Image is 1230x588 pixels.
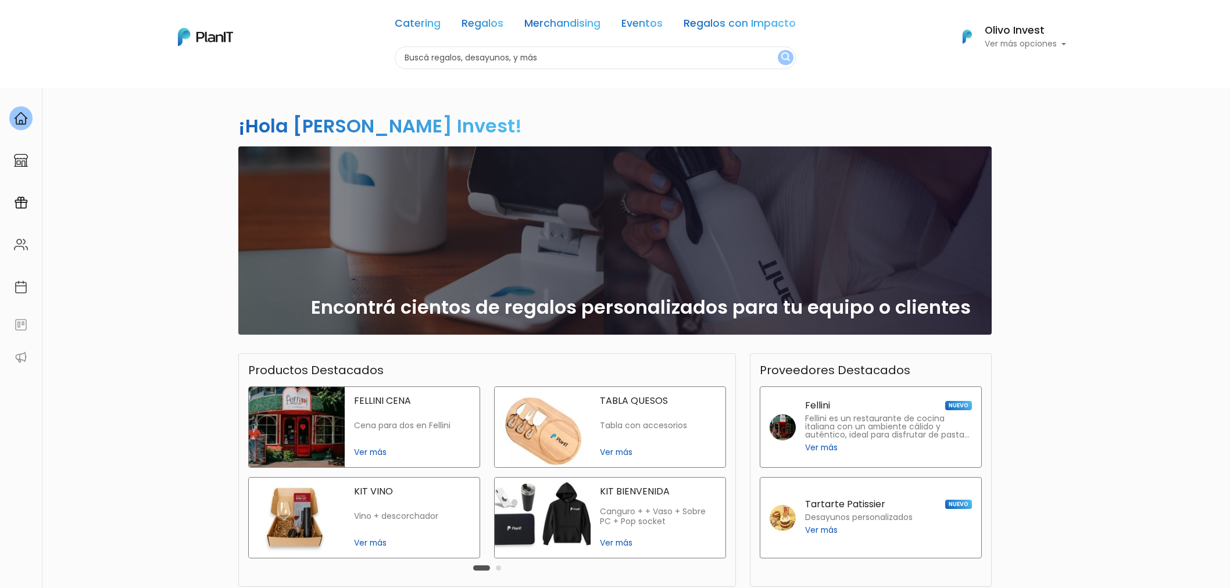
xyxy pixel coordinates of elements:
button: Carousel Page 1 (Current Slide) [473,565,490,571]
button: PlanIt Logo Olivo Invest Ver más opciones [947,21,1066,52]
img: PlanIt Logo [178,28,233,46]
a: tabla quesos TABLA QUESOS Tabla con accesorios Ver más [494,386,726,468]
p: Desayunos personalizados [805,514,913,522]
img: marketplace-4ceaa7011d94191e9ded77b95e3339b90024bf715f7c57f8cf31f2d8c509eaba.svg [14,153,28,167]
a: fellini cena FELLINI CENA Cena para dos en Fellini Ver más [248,386,480,468]
img: kit bienvenida [495,478,591,558]
div: Carousel Pagination [470,561,504,575]
h6: Olivo Invest [985,26,1066,36]
p: FELLINI CENA [354,396,470,406]
p: Cena para dos en Fellini [354,421,470,431]
img: tartarte patissier [770,505,796,531]
p: Fellini es un restaurante de cocina italiana con un ambiente cálido y auténtico, ideal para disfr... [805,415,972,439]
p: Fellini [805,401,830,410]
p: Canguro + + Vaso + Sobre PC + Pop socket [600,507,716,527]
a: Catering [395,19,441,33]
p: Tartarte Patissier [805,500,885,509]
img: calendar-87d922413cdce8b2cf7b7f5f62616a5cf9e4887200fb71536465627b3292af00.svg [14,280,28,294]
h3: Productos Destacados [248,363,384,377]
input: Buscá regalos, desayunos, y más [395,46,796,69]
a: kit vino KIT VINO Vino + descorchador Ver más [248,477,480,558]
img: campaigns-02234683943229c281be62815700db0a1741e53638e28bf9629b52c665b00959.svg [14,196,28,210]
span: NUEVO [945,401,972,410]
img: PlanIt Logo [954,24,980,49]
p: KIT BIENVENIDA [600,487,716,496]
a: Merchandising [524,19,600,33]
a: Fellini NUEVO Fellini es un restaurante de cocina italiana con un ambiente cálido y auténtico, id... [760,386,982,468]
h3: Proveedores Destacados [760,363,910,377]
a: Tartarte Patissier NUEVO Desayunos personalizados Ver más [760,477,982,558]
button: Carousel Page 2 [496,565,501,571]
p: TABLA QUESOS [600,396,716,406]
img: partners-52edf745621dab592f3b2c58e3bca9d71375a7ef29c3b500c9f145b62cc070d4.svg [14,350,28,364]
img: search_button-432b6d5273f82d61273b3651a40e1bd1b912527efae98b1b7a1b2c0702e16a8d.svg [781,52,790,63]
p: KIT VINO [354,487,470,496]
span: Ver más [805,442,838,454]
span: Ver más [600,537,716,549]
img: fellini cena [249,387,345,467]
p: Ver más opciones [985,40,1066,48]
p: Tabla con accesorios [600,421,716,431]
img: home-e721727adea9d79c4d83392d1f703f7f8bce08238fde08b1acbfd93340b81755.svg [14,112,28,126]
span: Ver más [600,446,716,458]
img: kit vino [249,478,345,558]
a: Regalos [462,19,503,33]
img: feedback-78b5a0c8f98aac82b08bfc38622c3050aee476f2c9584af64705fc4e61158814.svg [14,318,28,332]
img: fellini [770,414,796,440]
p: Vino + descorchador [354,511,470,521]
img: tabla quesos [495,387,591,467]
img: people-662611757002400ad9ed0e3c099ab2801c6687ba6c219adb57efc949bc21e19d.svg [14,238,28,252]
a: Regalos con Impacto [684,19,796,33]
span: NUEVO [945,500,972,509]
a: Eventos [621,19,663,33]
span: Ver más [354,446,470,458]
span: Ver más [354,537,470,549]
span: Ver más [805,524,838,536]
h2: Encontrá cientos de regalos personalizados para tu equipo o clientes [311,296,971,318]
a: kit bienvenida KIT BIENVENIDA Canguro + + Vaso + Sobre PC + Pop socket Ver más [494,477,726,558]
h2: ¡Hola [PERSON_NAME] Invest! [238,113,522,139]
